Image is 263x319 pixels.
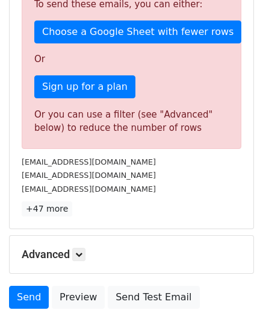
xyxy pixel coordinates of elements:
[22,248,241,261] h5: Advanced
[22,157,156,166] small: [EMAIL_ADDRESS][DOMAIN_NAME]
[22,171,156,180] small: [EMAIL_ADDRESS][DOMAIN_NAME]
[34,108,229,135] div: Or you can use a filter (see "Advanced" below) to reduce the number of rows
[22,201,72,216] a: +47 more
[203,261,263,319] iframe: Chat Widget
[108,286,199,309] a: Send Test Email
[34,53,229,66] p: Or
[22,185,156,194] small: [EMAIL_ADDRESS][DOMAIN_NAME]
[9,286,49,309] a: Send
[34,21,241,43] a: Choose a Google Sheet with fewer rows
[34,75,135,98] a: Sign up for a plan
[52,286,105,309] a: Preview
